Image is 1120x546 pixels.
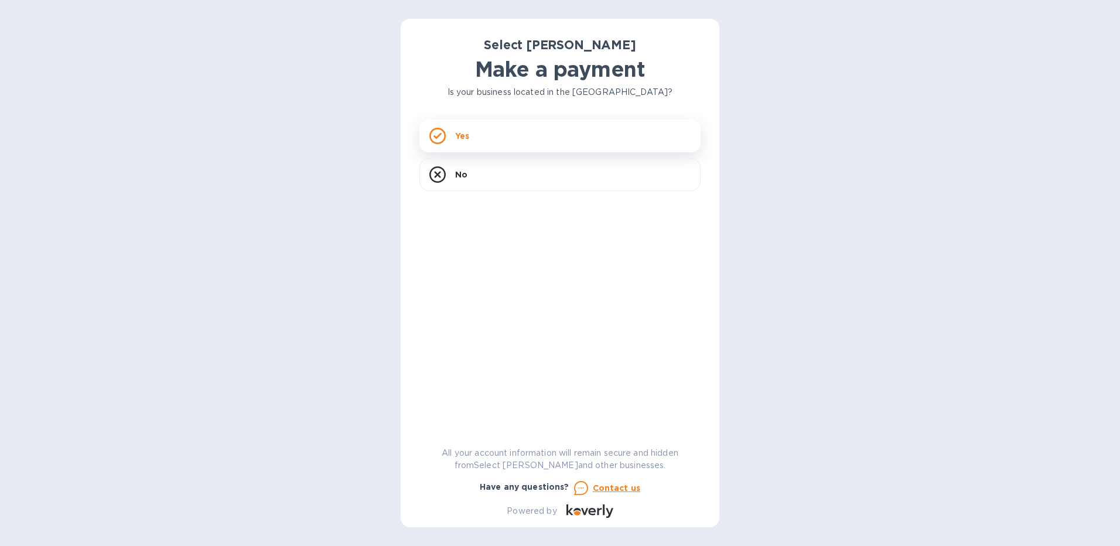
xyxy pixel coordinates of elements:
[480,482,569,492] b: Have any questions?
[455,169,467,180] p: No
[455,130,469,142] p: Yes
[593,483,641,493] u: Contact us
[484,37,636,52] b: Select [PERSON_NAME]
[419,447,701,472] p: All your account information will remain secure and hidden from Select [PERSON_NAME] and other bu...
[507,505,556,517] p: Powered by
[419,57,701,81] h1: Make a payment
[419,86,701,98] p: Is your business located in the [GEOGRAPHIC_DATA]?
